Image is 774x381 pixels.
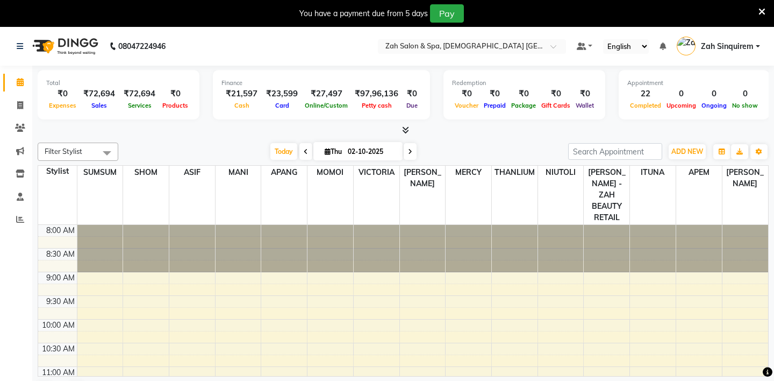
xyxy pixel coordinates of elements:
[160,88,191,100] div: ₹0
[40,367,77,378] div: 11:00 AM
[677,37,696,55] img: Zah Sinquirem
[221,88,262,100] div: ₹21,597
[538,166,584,179] span: NIUTOLI
[302,102,350,109] span: Online/Custom
[221,79,421,88] div: Finance
[508,102,539,109] span: Package
[40,343,77,355] div: 10:30 AM
[232,102,252,109] span: Cash
[79,88,119,100] div: ₹72,694
[452,102,481,109] span: Voucher
[44,225,77,236] div: 8:00 AM
[452,88,481,100] div: ₹0
[46,102,79,109] span: Expenses
[262,88,302,100] div: ₹23,599
[671,147,703,156] span: ADD NEW
[169,166,215,179] span: ASIF
[40,320,77,331] div: 10:00 AM
[45,147,82,156] span: Filter Stylist
[77,166,123,179] span: SUMSUM
[273,102,292,109] span: Card
[46,79,191,88] div: Total
[729,102,761,109] span: No show
[722,166,768,190] span: [PERSON_NAME]
[627,79,761,88] div: Appointment
[729,88,761,100] div: 0
[359,102,395,109] span: Petty cash
[481,88,508,100] div: ₹0
[573,88,597,100] div: ₹0
[403,88,421,100] div: ₹0
[627,88,664,100] div: 22
[345,144,398,160] input: 2025-10-02
[539,102,573,109] span: Gift Cards
[322,147,345,156] span: Thu
[627,102,664,109] span: Completed
[664,102,699,109] span: Upcoming
[261,166,307,179] span: APANG
[44,272,77,284] div: 9:00 AM
[160,102,191,109] span: Products
[125,102,154,109] span: Services
[302,88,350,100] div: ₹27,497
[404,102,420,109] span: Due
[669,144,706,159] button: ADD NEW
[452,79,597,88] div: Redemption
[270,143,297,160] span: Today
[699,88,729,100] div: 0
[676,166,722,179] span: APEM
[123,166,169,179] span: SHOM
[701,41,754,52] span: Zah Sinquirem
[568,143,662,160] input: Search Appointment
[584,166,629,224] span: [PERSON_NAME] - ZAH BEAUTY RETAIL
[38,166,77,177] div: Stylist
[350,88,403,100] div: ₹97,96,136
[216,166,261,179] span: MANI
[539,88,573,100] div: ₹0
[630,166,676,179] span: ITUNA
[446,166,491,179] span: MERCY
[89,102,110,109] span: Sales
[430,4,464,23] button: Pay
[119,88,160,100] div: ₹72,694
[699,102,729,109] span: Ongoing
[46,88,79,100] div: ₹0
[508,88,539,100] div: ₹0
[573,102,597,109] span: Wallet
[27,31,101,61] img: logo
[307,166,353,179] span: MOMOI
[400,166,446,190] span: [PERSON_NAME]
[44,249,77,260] div: 8:30 AM
[354,166,399,179] span: VICTORIA
[664,88,699,100] div: 0
[118,31,166,61] b: 08047224946
[492,166,537,179] span: THANLIUM
[44,296,77,307] div: 9:30 AM
[481,102,508,109] span: Prepaid
[299,8,428,19] div: You have a payment due from 5 days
